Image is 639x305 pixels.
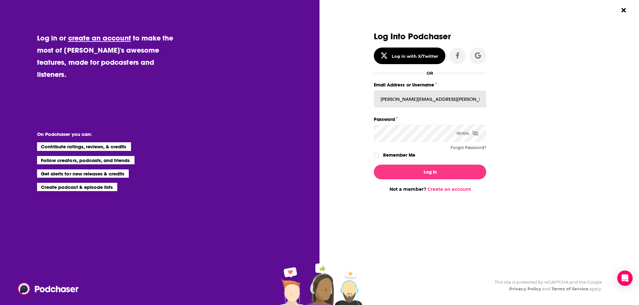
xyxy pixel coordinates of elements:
div: This site is protected by reCAPTCHA and the Google and apply. [489,279,602,292]
div: Not a member? [374,186,486,192]
a: Create an account [427,186,471,192]
button: Forgot Password? [450,145,486,150]
div: OR [427,71,433,76]
a: create an account [68,33,131,42]
li: Contribute ratings, reviews, & credits [37,142,131,151]
label: Email Address or Username [374,81,486,89]
li: On Podchaser you can: [37,131,165,137]
input: Email Address or Username [374,90,486,108]
button: Log In [374,165,486,179]
a: Privacy Policy [509,286,541,291]
button: Log in with X/Twitter [374,48,445,64]
a: Terms of Service [551,286,588,291]
li: Get alerts for new releases & credits [37,169,129,178]
label: Remember Me [383,151,415,159]
li: Create podcast & episode lists [37,183,117,191]
div: Log in with X/Twitter [392,54,439,59]
div: Reveal [457,125,479,142]
div: Open Intercom Messenger [617,271,633,286]
button: Close Button [618,4,630,16]
h3: Log Into Podchaser [374,32,486,41]
label: Password [374,115,486,123]
a: Podchaser - Follow, Share and Rate Podcasts [18,283,74,295]
img: Podchaser - Follow, Share and Rate Podcasts [18,283,79,295]
li: Follow creators, podcasts, and friends [37,156,135,164]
